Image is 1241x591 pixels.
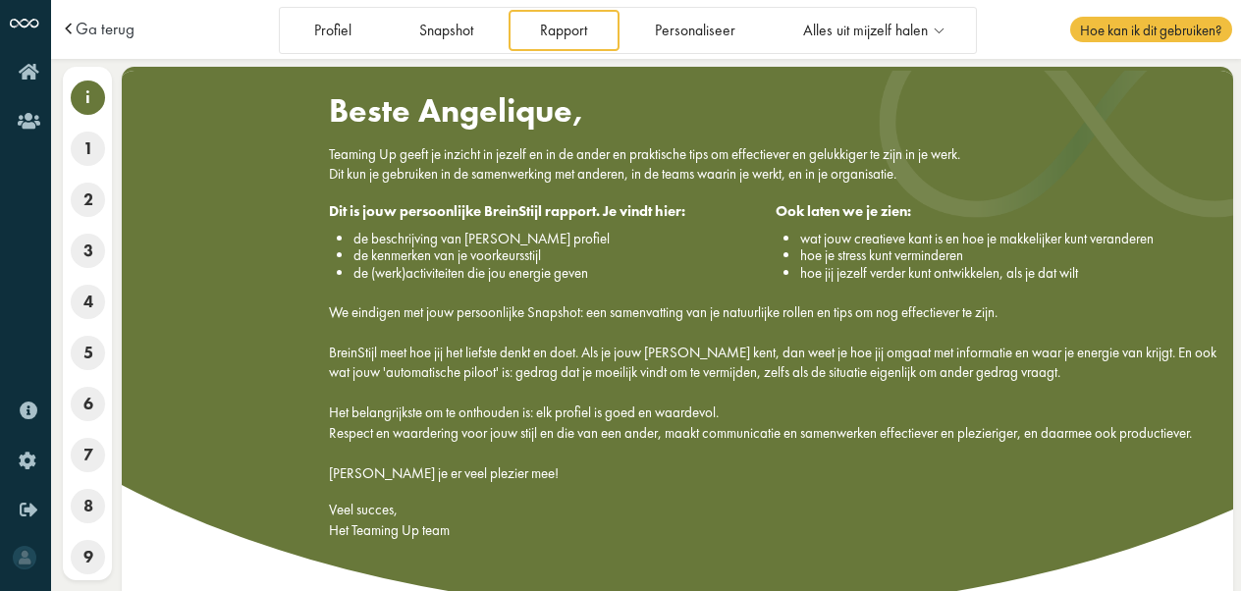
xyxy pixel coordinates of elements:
a: Rapport [509,10,620,50]
a: Profiel [283,10,384,50]
h1: Beste Angelique, [329,91,1222,132]
div: We eindigen met jouw persoonlijke Snapshot: een samenvatting van je natuurlijke rollen en tips om... [314,91,1222,557]
a: Alles uit mijzelf halen [771,10,974,50]
li: de (werk)activiteiten die jou energie geven [353,264,776,282]
span: 4 [71,285,105,319]
div: Dit is jouw persoonlijke BreinStijl rapport. Je vindt hier: [329,201,776,221]
p: Het belangrijkste om te onthouden is: elk profiel is goed en waardevol. Respect en waardering voo... [329,383,1222,483]
span: 2 [71,183,105,217]
span: 7 [71,438,105,472]
span: 3 [71,234,105,268]
li: wat jouw creatieve kant is en hoe je makkelijker kunt veranderen [800,230,1222,247]
a: Snapshot [387,10,505,50]
li: de kenmerken van je voorkeursstijl [353,246,776,264]
span: Hoe kan ik dit gebruiken? [1070,17,1231,42]
p: Teaming Up geeft je inzicht in jezelf en in de ander en praktische tips om effectiever en gelukki... [329,144,1222,185]
span: 6 [71,387,105,421]
li: de beschrijving van [PERSON_NAME] profiel [353,230,776,247]
span: 1 [71,132,105,166]
li: hoe jij jezelf verder kunt ontwikkelen, als je dat wilt [800,264,1222,282]
span: 5 [71,336,105,370]
a: Ga terug [76,21,135,37]
span: Alles uit mijzelf halen [803,23,928,39]
span: 9 [71,540,105,574]
div: Ook laten we je zien: [776,201,1222,221]
span: i [71,81,105,115]
a: Personaliseer [622,10,767,50]
span: BreinStijl meet hoe jij het liefste denkt en doet. Als je jouw [PERSON_NAME] kent, dan weet je ho... [329,343,1216,381]
span: 8 [71,489,105,523]
p: Veel succes, Het Teaming Up team [329,500,1222,540]
li: hoe je stress kunt verminderen [800,246,1222,264]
